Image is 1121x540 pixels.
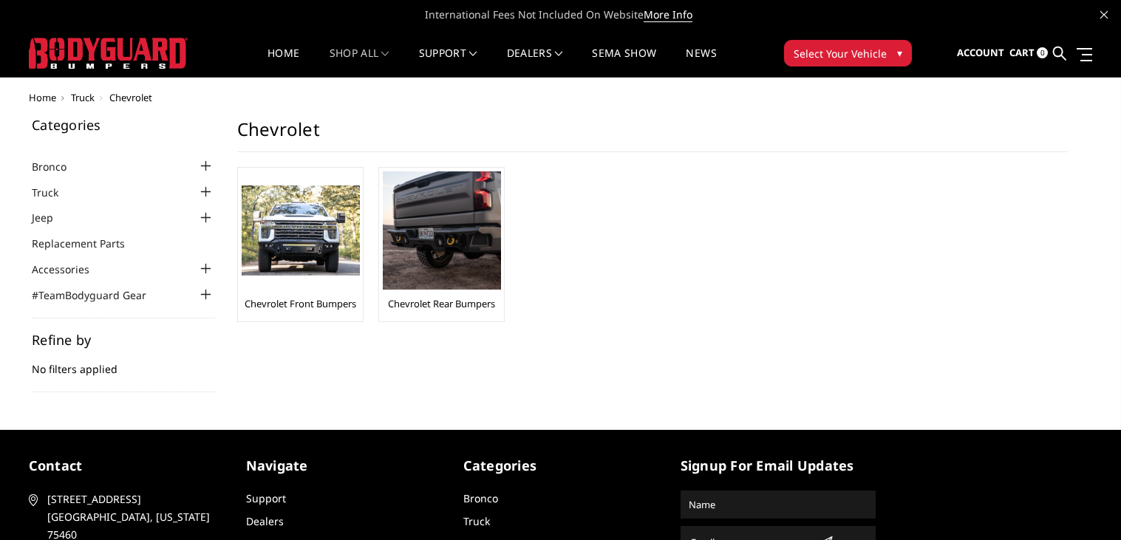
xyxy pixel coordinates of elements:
[32,333,215,346] h5: Refine by
[268,48,299,77] a: Home
[245,297,356,310] a: Chevrolet Front Bumpers
[592,48,656,77] a: SEMA Show
[330,48,389,77] a: shop all
[32,236,143,251] a: Replacement Parts
[32,159,85,174] a: Bronco
[32,287,165,303] a: #TeamBodyguard Gear
[29,456,224,476] h5: contact
[957,46,1004,59] span: Account
[507,48,563,77] a: Dealers
[32,118,215,131] h5: Categories
[32,262,108,277] a: Accessories
[683,493,873,516] input: Name
[463,514,490,528] a: Truck
[388,297,495,310] a: Chevrolet Rear Bumpers
[32,210,72,225] a: Jeep
[237,118,1068,152] h1: Chevrolet
[32,185,77,200] a: Truck
[246,514,284,528] a: Dealers
[246,491,286,505] a: Support
[71,91,95,104] a: Truck
[463,491,498,505] a: Bronco
[32,333,215,392] div: No filters applied
[681,456,876,476] h5: signup for email updates
[957,33,1004,73] a: Account
[29,91,56,104] a: Home
[794,46,887,61] span: Select Your Vehicle
[29,38,188,69] img: BODYGUARD BUMPERS
[419,48,477,77] a: Support
[644,7,692,22] a: More Info
[897,45,902,61] span: ▾
[1009,33,1048,73] a: Cart 0
[1037,47,1048,58] span: 0
[784,40,912,66] button: Select Your Vehicle
[686,48,716,77] a: News
[246,456,441,476] h5: Navigate
[109,91,152,104] span: Chevrolet
[1009,46,1035,59] span: Cart
[463,456,658,476] h5: Categories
